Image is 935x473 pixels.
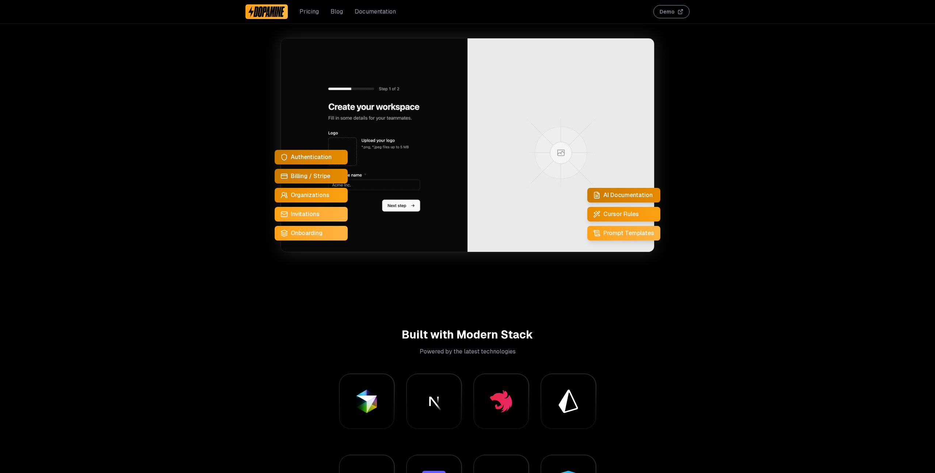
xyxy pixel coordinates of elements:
a: Blog [331,7,343,16]
button: Demo [653,5,690,18]
p: Powered by the latest technologies [245,347,690,356]
a: Authentication [275,150,348,164]
span: Cursor Rules [603,210,639,219]
a: Dopamine [245,4,288,19]
span: Invitations [291,210,320,219]
span: Authentication [291,153,332,162]
a: Billing / Stripe [275,169,348,183]
span: Billing / Stripe [291,172,330,181]
img: Dopamine [248,6,285,18]
h2: Built with Modern Stack [245,328,690,341]
span: Organizations [291,191,329,200]
a: Pricing [299,7,319,16]
span: AI Documentation [603,191,653,200]
img: Dashboard screenshot [280,38,654,252]
a: Documentation [355,7,396,16]
span: Onboarding [291,229,323,238]
span: Prompt Templates [603,229,654,238]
